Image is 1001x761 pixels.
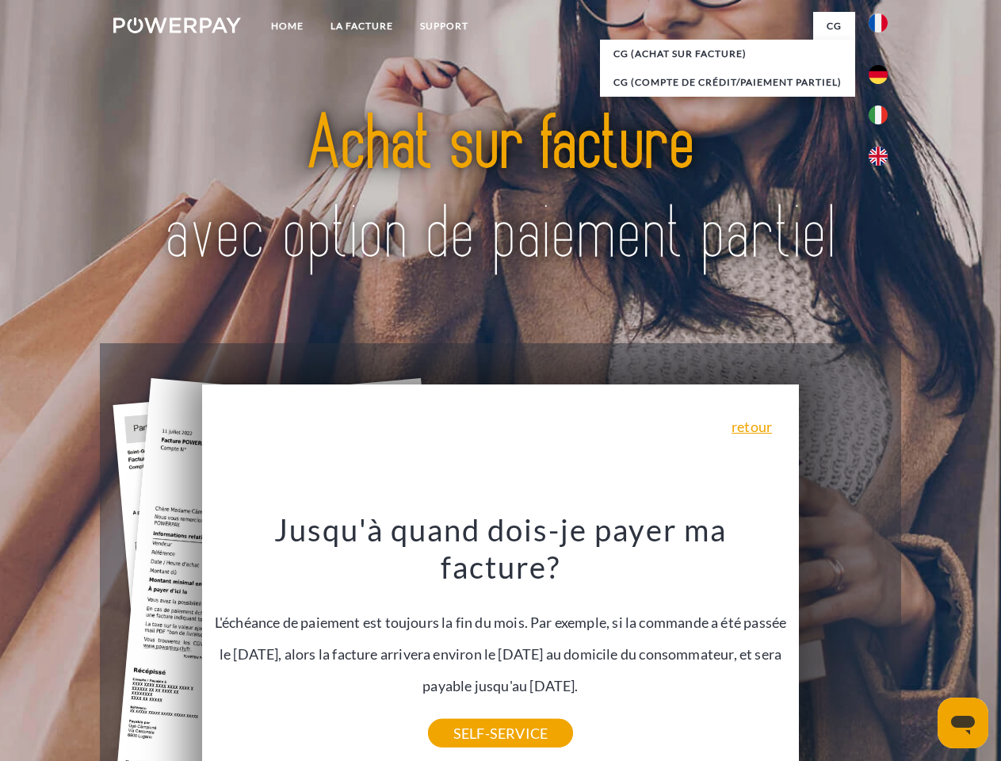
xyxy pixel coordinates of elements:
[869,105,888,124] img: it
[869,13,888,33] img: fr
[212,511,790,733] div: L'échéance de paiement est toujours la fin du mois. Par exemple, si la commande a été passée le [...
[428,719,573,748] a: SELF-SERVICE
[869,65,888,84] img: de
[813,12,855,40] a: CG
[407,12,482,40] a: Support
[732,419,772,434] a: retour
[600,68,855,97] a: CG (Compte de crédit/paiement partiel)
[151,76,850,304] img: title-powerpay_fr.svg
[317,12,407,40] a: LA FACTURE
[869,147,888,166] img: en
[212,511,790,587] h3: Jusqu'à quand dois-je payer ma facture?
[113,17,241,33] img: logo-powerpay-white.svg
[258,12,317,40] a: Home
[938,698,988,748] iframe: Bouton de lancement de la fenêtre de messagerie
[600,40,855,68] a: CG (achat sur facture)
